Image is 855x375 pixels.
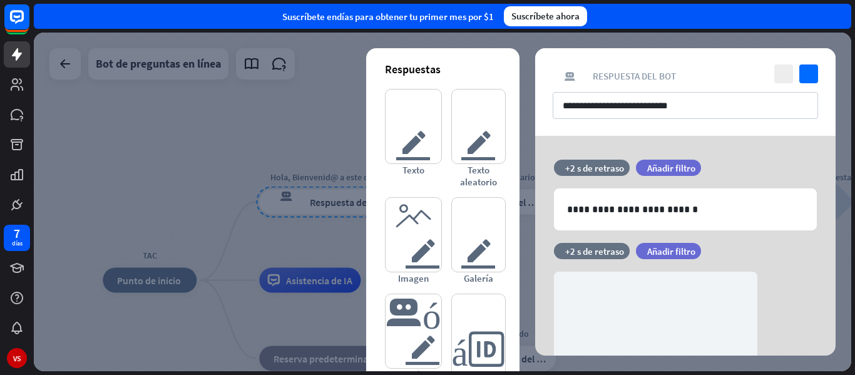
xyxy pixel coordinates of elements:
[337,11,494,23] font: días para obtener tu primer mes por $1
[553,71,586,82] font: respuesta del bot de bloqueo
[565,245,624,257] font: +2 s de retraso
[511,10,580,22] font: Suscríbete ahora
[10,5,48,43] button: Abrir el widget de chat LiveChat
[565,162,624,174] font: +2 s de retraso
[593,70,676,82] font: Respuesta del bot
[13,354,21,363] font: VS
[647,162,695,174] font: Añadir filtro
[282,11,337,23] font: Suscríbete en
[14,225,20,241] font: 7
[647,245,695,257] font: Añadir filtro
[4,225,30,251] a: 7 días
[12,239,23,247] font: días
